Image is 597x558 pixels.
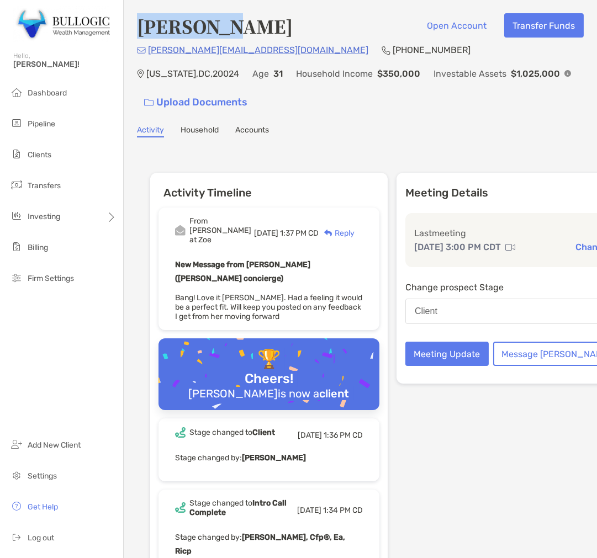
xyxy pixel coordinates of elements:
[189,216,254,245] div: From [PERSON_NAME] at Zoe
[564,70,571,77] img: Info Icon
[175,260,310,283] b: New Message from [PERSON_NAME] ([PERSON_NAME] concierge)
[253,348,285,371] div: 🏆
[137,125,164,137] a: Activity
[28,274,74,283] span: Firm Settings
[405,342,489,366] button: Meeting Update
[189,498,297,517] div: Stage changed to
[28,533,54,543] span: Log out
[150,173,388,199] h6: Activity Timeline
[13,4,110,44] img: Zoe Logo
[28,119,55,129] span: Pipeline
[320,387,350,400] b: client
[175,451,363,465] p: Stage changed by:
[189,428,275,437] div: Stage changed to
[240,371,298,387] div: Cheers!
[10,499,23,513] img: get-help icon
[137,91,255,114] a: Upload Documents
[175,427,186,438] img: Event icon
[297,506,321,515] span: [DATE]
[242,453,306,463] b: [PERSON_NAME]
[434,67,506,81] p: Investable Assets
[252,428,275,437] b: Client
[144,99,154,107] img: button icon
[28,471,57,481] span: Settings
[414,240,501,254] p: [DATE] 3:00 PM CDT
[28,243,48,252] span: Billing
[324,431,363,440] span: 1:36 PM CD
[175,293,362,321] span: Bang! Love it [PERSON_NAME]. Had a feeling it would be a perfect fit. Will keep you posted on any...
[254,228,278,238] span: [DATE]
[175,530,363,558] p: Stage changed by:
[280,228,319,238] span: 1:37 PM CD
[382,46,390,55] img: Phone Icon
[296,67,373,81] p: Household Income
[13,60,117,69] span: [PERSON_NAME]!
[10,147,23,161] img: clients icon
[175,502,186,513] img: Event icon
[10,86,23,99] img: dashboard icon
[28,502,58,512] span: Get Help
[137,13,293,39] h4: [PERSON_NAME]
[10,271,23,284] img: firm-settings icon
[252,67,269,81] p: Age
[184,387,354,400] div: [PERSON_NAME] is now a
[319,227,355,239] div: Reply
[504,13,584,38] button: Transfer Funds
[10,469,23,482] img: settings icon
[298,431,322,440] span: [DATE]
[175,225,186,236] img: Event icon
[148,43,368,57] p: [PERSON_NAME][EMAIL_ADDRESS][DOMAIN_NAME]
[28,212,60,221] span: Investing
[10,240,23,253] img: billing icon
[28,150,51,160] span: Clients
[415,306,437,316] div: Client
[28,181,61,190] span: Transfers
[235,125,269,137] a: Accounts
[323,506,363,515] span: 1:34 PM CD
[28,440,81,450] span: Add New Client
[28,88,67,98] span: Dashboard
[175,533,345,556] b: [PERSON_NAME], Cfp®, Ea, Ricp
[419,13,495,38] button: Open Account
[511,67,560,81] p: $1,025,000
[10,438,23,451] img: add_new_client icon
[137,70,144,78] img: Location Icon
[137,47,146,54] img: Email Icon
[10,530,23,544] img: logout icon
[189,498,287,517] b: Intro Call Complete
[10,209,23,222] img: investing icon
[393,43,471,57] p: [PHONE_NUMBER]
[505,243,515,252] img: communication type
[10,116,23,130] img: pipeline icon
[324,230,332,237] img: Reply icon
[146,67,239,81] p: [US_STATE] , DC , 20024
[181,125,219,137] a: Household
[273,67,283,81] p: 31
[377,67,420,81] p: $350,000
[10,178,23,192] img: transfers icon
